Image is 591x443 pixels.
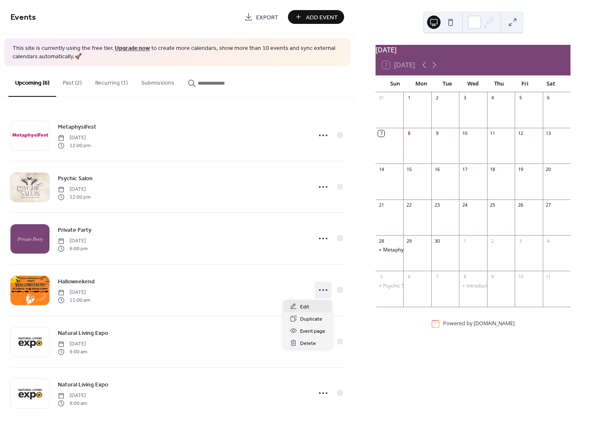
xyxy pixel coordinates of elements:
[8,66,56,97] button: Upcoming (6)
[115,43,150,54] a: Upgrade now
[538,75,564,92] div: Sat
[517,202,524,208] div: 26
[461,202,468,208] div: 24
[58,134,91,142] span: [DATE]
[517,95,524,101] div: 5
[461,95,468,101] div: 3
[256,13,278,22] span: Export
[58,289,90,296] span: [DATE]
[306,13,338,22] span: Add Event
[288,10,344,24] button: Add Event
[10,9,36,26] span: Events
[434,202,440,208] div: 23
[58,225,91,235] a: Private Party
[378,273,384,280] div: 5
[490,95,496,101] div: 4
[490,202,496,208] div: 25
[58,142,91,149] span: 12:00 pm
[434,238,440,244] div: 30
[58,392,87,399] span: [DATE]
[58,340,87,348] span: [DATE]
[517,130,524,137] div: 12
[406,273,412,280] div: 6
[58,277,95,286] a: Halloweekend
[135,66,181,96] button: Submissions
[406,95,412,101] div: 1
[443,320,515,327] div: Powered by
[406,202,412,208] div: 22
[517,238,524,244] div: 3
[56,66,88,96] button: Past (2)
[434,166,440,172] div: 16
[434,130,440,137] div: 9
[434,75,460,92] div: Tue
[58,174,93,183] a: Psychic Salon
[461,238,468,244] div: 1
[545,166,552,172] div: 20
[486,75,512,92] div: Thu
[490,166,496,172] div: 18
[467,282,544,290] div: Introduction to Numerology Class
[58,245,88,252] span: 6:00 pm
[376,246,403,254] div: MetaphysiFest
[300,303,309,311] span: Edit
[517,273,524,280] div: 10
[406,166,412,172] div: 15
[434,273,440,280] div: 7
[378,130,384,137] div: 7
[378,202,384,208] div: 21
[58,122,96,132] a: MetaphysiFest
[434,95,440,101] div: 2
[512,75,538,92] div: Fri
[490,273,496,280] div: 9
[238,10,285,24] a: Export
[545,273,552,280] div: 11
[300,315,322,324] span: Duplicate
[300,339,316,348] span: Delete
[300,327,325,336] span: Event page
[383,246,417,254] div: MetaphysiFest
[13,44,342,61] span: This site is currently using the free tier. to create more calendars, show more than 10 events an...
[58,329,108,338] span: Natural Living Expo
[545,95,552,101] div: 6
[376,45,570,55] div: [DATE]
[58,348,87,355] span: 9:00 am
[406,238,412,244] div: 29
[408,75,434,92] div: Mon
[461,166,468,172] div: 17
[383,282,415,290] div: Psychic Salon
[58,381,108,389] span: Natural Living Expo
[58,296,90,304] span: 11:00 am
[474,320,515,327] a: [DOMAIN_NAME]
[459,282,487,290] div: Introduction to Numerology Class
[88,66,135,96] button: Recurring (1)
[490,238,496,244] div: 2
[490,130,496,137] div: 11
[58,237,88,245] span: [DATE]
[378,238,384,244] div: 28
[58,399,87,407] span: 9:00 am
[376,282,403,290] div: Psychic Salon
[545,130,552,137] div: 13
[58,186,91,193] span: [DATE]
[406,130,412,137] div: 8
[461,130,468,137] div: 10
[382,75,408,92] div: Sun
[545,202,552,208] div: 27
[460,75,486,92] div: Wed
[58,226,91,235] span: Private Party
[517,166,524,172] div: 19
[378,166,384,172] div: 14
[58,328,108,338] a: Natural Living Expo
[461,273,468,280] div: 8
[545,238,552,244] div: 4
[58,380,108,389] a: Natural Living Expo
[58,193,91,201] span: 12:00 pm
[378,95,384,101] div: 31
[58,123,96,132] span: MetaphysiFest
